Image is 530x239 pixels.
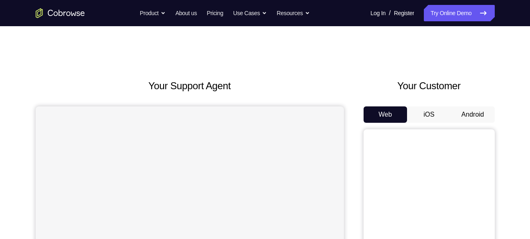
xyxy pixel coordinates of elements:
[36,79,344,93] h2: Your Support Agent
[407,106,451,123] button: iOS
[394,5,414,21] a: Register
[364,79,495,93] h2: Your Customer
[233,5,267,21] button: Use Cases
[371,5,386,21] a: Log In
[175,5,197,21] a: About us
[424,5,494,21] a: Try Online Demo
[140,5,166,21] button: Product
[207,5,223,21] a: Pricing
[451,106,495,123] button: Android
[389,8,391,18] span: /
[364,106,407,123] button: Web
[277,5,310,21] button: Resources
[36,8,85,18] a: Go to the home page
